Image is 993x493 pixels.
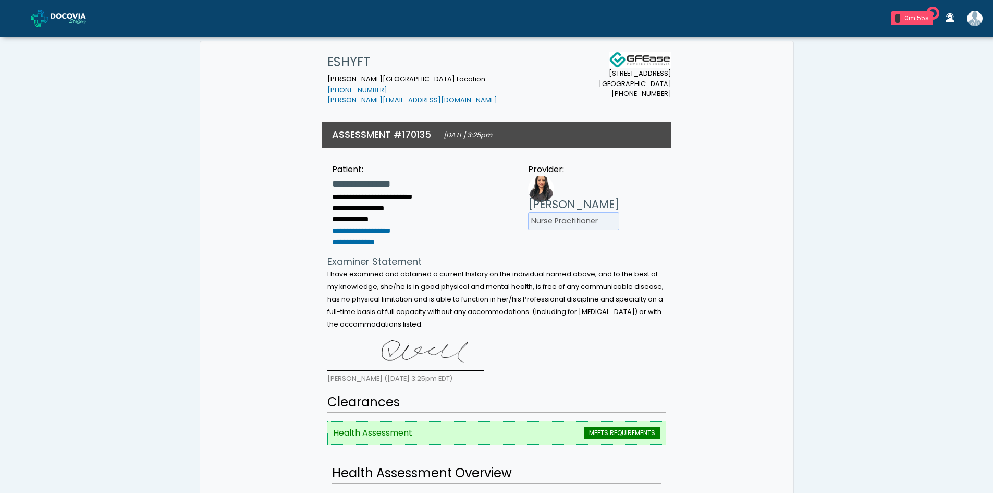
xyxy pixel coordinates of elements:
[528,176,554,202] img: Provider image
[528,197,619,212] h3: [PERSON_NAME]
[332,163,412,176] div: Patient:
[327,393,666,413] h2: Clearances
[528,163,619,176] div: Provider:
[327,270,664,329] small: I have examined and obtained a current history on the individual named above; and to the best of ...
[31,1,103,35] a: Docovia
[327,95,497,104] a: [PERSON_NAME][EMAIL_ADDRESS][DOMAIN_NAME]
[327,334,484,371] img: HU6K8ITtgAAAABJRU5ErkJggg==
[327,421,666,445] li: Health Assessment
[327,256,666,268] h4: Examiner Statement
[895,14,900,23] div: 1
[444,130,492,139] small: [DATE] 3:25pm
[599,68,671,99] small: [STREET_ADDRESS] [GEOGRAPHIC_DATA] [PHONE_NUMBER]
[327,75,497,105] small: [PERSON_NAME][GEOGRAPHIC_DATA] Location
[967,11,983,26] img: Shakerra Crippen
[31,10,48,27] img: Docovia
[904,14,929,23] div: 0m 55s
[327,86,387,94] a: [PHONE_NUMBER]
[609,52,671,68] img: Docovia Staffing Logo
[584,427,660,439] span: MEETS REQUIREMENTS
[51,13,103,23] img: Docovia
[327,374,452,383] small: [PERSON_NAME] ([DATE] 3:25pm EDT)
[528,212,619,230] li: Nurse Practitioner
[332,464,661,484] h2: Health Assessment Overview
[885,7,939,29] a: 1 0m 55s
[332,128,431,141] h3: ASSESSMENT #170135
[327,52,497,73] h1: ESHYFT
